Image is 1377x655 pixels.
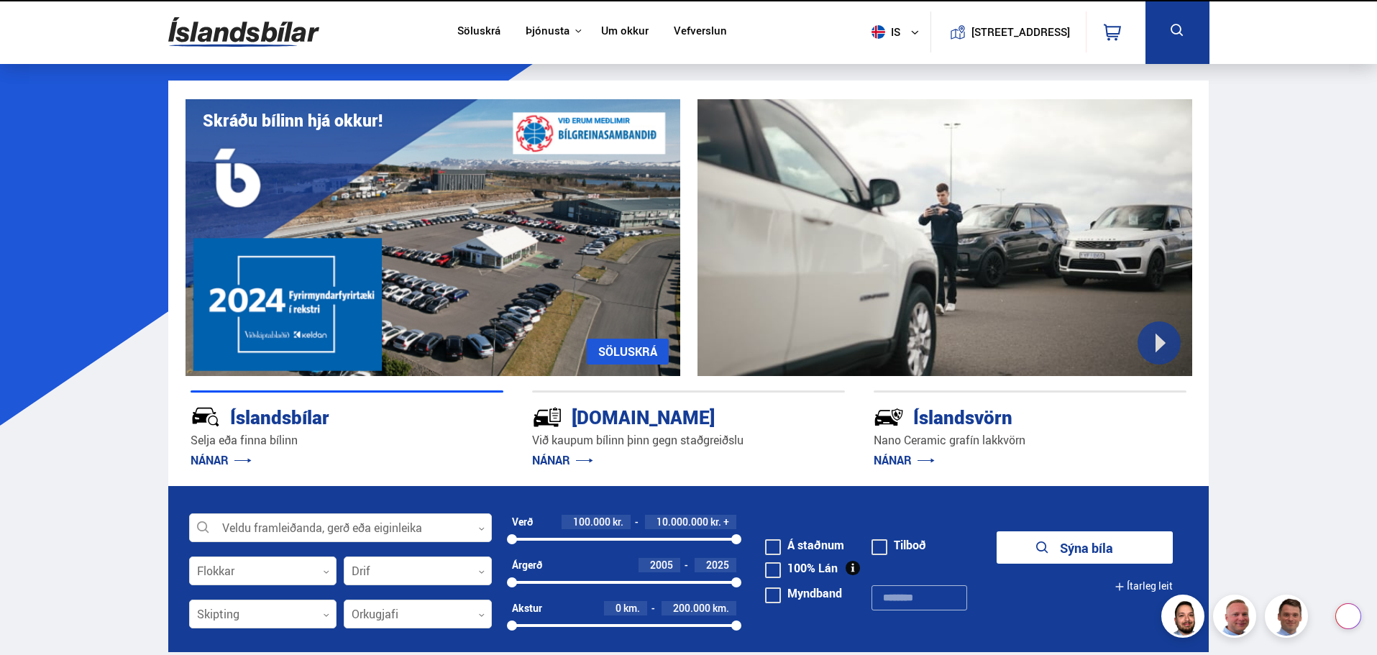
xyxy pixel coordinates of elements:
button: Ítarleg leit [1115,570,1173,603]
label: Myndband [765,587,842,599]
img: eKx6w-_Home_640_.png [186,99,680,376]
a: NÁNAR [191,452,252,468]
span: 0 [616,601,621,615]
label: 100% Lán [765,562,838,574]
p: Við kaupum bílinn þinn gegn staðgreiðslu [532,432,845,449]
span: km. [623,603,640,614]
a: Um okkur [601,24,649,40]
button: Þjónusta [526,24,569,38]
a: NÁNAR [532,452,593,468]
div: Verð [512,516,533,528]
p: Selja eða finna bílinn [191,432,503,449]
span: 2025 [706,558,729,572]
img: G0Ugv5HjCgRt.svg [168,9,319,55]
span: 10.000.000 [657,515,708,528]
a: SÖLUSKRÁ [587,339,669,365]
div: Íslandsbílar [191,403,452,429]
img: nhp88E3Fdnt1Opn2.png [1163,597,1207,640]
p: Nano Ceramic grafín lakkvörn [874,432,1186,449]
span: + [723,516,729,528]
h1: Skráðu bílinn hjá okkur! [203,111,383,130]
span: 100.000 [573,515,610,528]
span: kr. [710,516,721,528]
img: -Svtn6bYgwAsiwNX.svg [874,402,904,432]
label: Tilboð [872,539,926,551]
a: [STREET_ADDRESS] [938,12,1078,52]
button: [STREET_ADDRESS] [977,26,1065,38]
span: is [866,25,902,39]
div: Íslandsvörn [874,403,1135,429]
div: [DOMAIN_NAME] [532,403,794,429]
img: siFngHWaQ9KaOqBr.png [1215,597,1258,640]
label: Á staðnum [765,539,844,551]
a: Söluskrá [457,24,500,40]
span: 200.000 [673,601,710,615]
div: Akstur [512,603,542,614]
img: tr5P-W3DuiFaO7aO.svg [532,402,562,432]
span: kr. [613,516,623,528]
div: Árgerð [512,559,542,571]
button: Sýna bíla [997,531,1173,564]
img: JRvxyua_JYH6wB4c.svg [191,402,221,432]
img: FbJEzSuNWCJXmdc-.webp [1267,597,1310,640]
button: is [866,11,930,53]
a: Vefverslun [674,24,727,40]
span: km. [713,603,729,614]
span: 2005 [650,558,673,572]
img: svg+xml;base64,PHN2ZyB4bWxucz0iaHR0cDovL3d3dy53My5vcmcvMjAwMC9zdmciIHdpZHRoPSI1MTIiIGhlaWdodD0iNT... [872,25,885,39]
a: NÁNAR [874,452,935,468]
